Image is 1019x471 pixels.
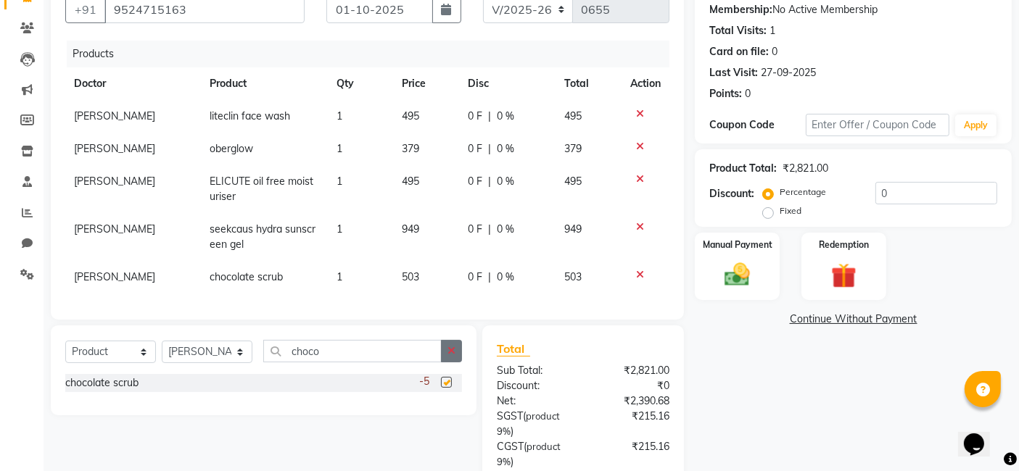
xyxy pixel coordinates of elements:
[955,114,997,136] button: Apply
[761,65,816,80] div: 27-09-2025
[497,222,514,237] span: 0 %
[709,117,805,133] div: Coupon Code
[486,378,583,393] div: Discount:
[709,44,769,59] div: Card on file:
[583,393,680,409] div: ₹2,390.68
[468,270,482,285] span: 0 F
[556,67,622,100] th: Total
[497,270,514,285] span: 0 %
[65,375,139,391] div: chocolate scrub
[583,439,680,470] div: ₹215.16
[958,413,1004,457] iframe: chat widget
[709,2,997,17] div: No Active Membership
[497,456,511,467] span: 9%
[819,238,869,251] label: Redemption
[337,175,342,188] span: 1
[210,142,253,155] span: oberglow
[74,270,155,283] span: [PERSON_NAME]
[783,161,828,176] div: ₹2,821.00
[488,109,491,124] span: |
[780,204,801,217] label: Fixed
[337,142,342,155] span: 1
[74,142,155,155] span: [PERSON_NAME]
[497,425,511,437] span: 9%
[74,109,155,122] span: [PERSON_NAME]
[468,222,482,237] span: 0 F
[745,86,751,101] div: 0
[497,141,514,157] span: 0 %
[527,441,561,452] span: product
[526,410,560,422] span: product
[67,41,680,67] div: Products
[497,174,514,189] span: 0 %
[770,23,775,38] div: 1
[419,374,429,389] span: -5
[772,44,777,59] div: 0
[497,341,530,357] span: Total
[459,67,556,100] th: Disc
[468,109,482,124] span: 0 F
[486,363,583,378] div: Sub Total:
[486,409,583,439] div: ( )
[564,109,582,122] span: 495
[402,109,419,122] span: 495
[468,141,482,157] span: 0 F
[488,270,491,285] span: |
[497,440,524,453] span: CGST
[564,142,582,155] span: 379
[210,175,313,203] span: ELICUTE oil free moisturiser
[328,67,393,100] th: Qty
[564,222,582,236] span: 949
[210,270,283,283] span: chocolate scrub
[709,23,767,38] div: Total Visits:
[698,312,1009,327] a: Continue Without Payment
[74,222,155,236] span: [PERSON_NAME]
[709,186,754,201] div: Discount:
[488,141,491,157] span: |
[497,409,523,422] span: SGST
[337,109,342,122] span: 1
[497,109,514,124] span: 0 %
[488,222,491,237] span: |
[583,378,680,393] div: ₹0
[402,142,419,155] span: 379
[709,86,742,101] div: Points:
[709,65,758,80] div: Last Visit:
[402,222,419,236] span: 949
[393,67,459,100] th: Price
[564,175,582,188] span: 495
[622,67,669,100] th: Action
[703,238,772,251] label: Manual Payment
[402,175,419,188] span: 495
[780,186,826,199] label: Percentage
[488,174,491,189] span: |
[709,2,772,17] div: Membership:
[806,114,949,136] input: Enter Offer / Coupon Code
[583,409,680,439] div: ₹215.16
[210,109,290,122] span: liteclin face wash
[210,222,315,251] span: seekcaus hydra sunscreen gel
[583,363,680,378] div: ₹2,821.00
[468,174,482,189] span: 0 F
[486,439,583,470] div: ( )
[74,175,155,188] span: [PERSON_NAME]
[337,270,342,283] span: 1
[402,270,419,283] span: 503
[823,260,865,292] img: _gift.svg
[564,270,582,283] span: 503
[337,222,342,236] span: 1
[201,67,328,100] th: Product
[263,340,442,362] input: Search or Scan
[717,260,758,290] img: _cash.svg
[65,67,201,100] th: Doctor
[486,393,583,409] div: Net:
[709,161,777,176] div: Product Total:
